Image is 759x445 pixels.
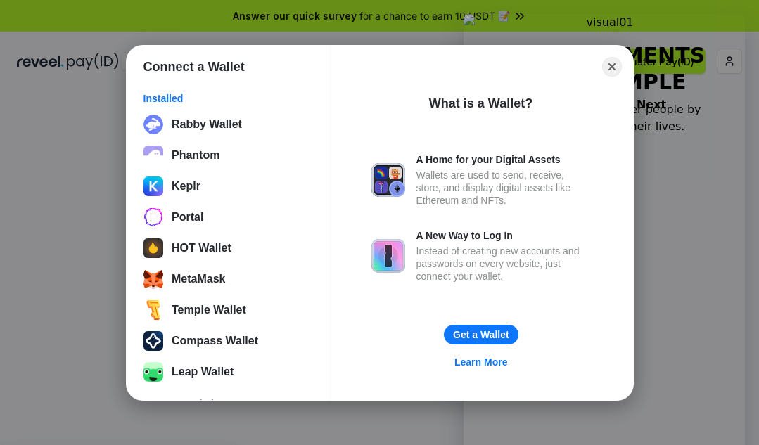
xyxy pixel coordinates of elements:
[172,366,234,378] div: Leap Wallet
[172,304,246,316] div: Temple Wallet
[139,296,316,324] button: Temple Wallet
[602,57,622,77] button: Close
[429,95,532,112] div: What is a Wallet?
[416,153,591,166] div: A Home for your Digital Assets
[172,180,200,193] div: Keplr
[446,353,516,371] a: Learn More
[444,325,518,344] button: Get a Wallet
[143,115,163,134] img: svg+xml;base64,PHN2ZyB3aWR0aD0iMzIiIGhlaWdodD0iMzIiIHZpZXdCb3g9IjAgMCAzMiAzMiIgZmlsbD0ibm9uZSIgeG...
[143,362,163,382] img: z+3L+1FxxXUeUMECPaK8gprIwhdlxV+hQdAXuUyJwW6xfJRlUUBFGbLJkqNlJgXjn6ghaAaYmDimBFRMSIqKAGPGvqu25lMm1...
[143,58,245,75] h1: Connect a Wallet
[416,229,591,242] div: A New Way to Log In
[143,146,163,165] img: epq2vO3P5aLWl15yRS7Q49p1fHTx2Sgh99jU3kfXv7cnPATIVQHAx5oQs66JWv3SWEjHOsb3kKgmE5WNBxBId7C8gm8wEgOvz...
[172,118,242,131] div: Rabby Wallet
[416,245,591,283] div: Instead of creating new accounts and passwords on every website, just connect your wallet.
[139,110,316,138] button: Rabby Wallet
[371,163,405,197] img: svg+xml,%3Csvg%20xmlns%3D%22http%3A%2F%2Fwww.w3.org%2F2000%2Fsvg%22%20fill%3D%22none%22%20viewBox...
[143,207,163,227] img: svg+xml;base64,PHN2ZyB3aWR0aD0iMjYiIGhlaWdodD0iMjYiIHZpZXdCb3g9IjAgMCAyNiAyNiIgZmlsbD0ibm9uZSIgeG...
[139,358,316,386] button: Leap Wallet
[143,92,312,105] div: Installed
[172,149,219,162] div: Phantom
[139,203,316,231] button: Portal
[139,172,316,200] button: Keplr
[139,327,316,355] button: Compass Wallet
[143,238,163,258] img: 8zcXD2M10WKU0JIAAAAASUVORK5CYII=
[143,331,163,351] img: n9aT7X+CwJ2pse3G18qAAAAAElFTkSuQmCC
[143,300,163,320] img: svg+xml;base64,PHN2ZyB3aWR0aD0iODAiIGhlaWdodD0iODAiIHZpZXdCb3g9IjAgMCA4MCA4MCIgZmlsbD0ibm9uZSIgeG...
[172,335,258,347] div: Compass Wallet
[453,328,509,341] div: Get a Wallet
[416,169,591,207] div: Wallets are used to send, receive, store, and display digital assets like Ethereum and NFTs.
[454,356,507,368] div: Learn More
[172,242,231,254] div: HOT Wallet
[172,273,225,285] div: MetaMask
[371,239,405,273] img: svg+xml,%3Csvg%20xmlns%3D%22http%3A%2F%2Fwww.w3.org%2F2000%2Fsvg%22%20fill%3D%22none%22%20viewBox...
[139,265,316,293] button: MetaMask
[139,141,316,169] button: Phantom
[172,211,203,224] div: Portal
[139,234,316,262] button: HOT Wallet
[143,397,312,410] div: Recommended
[143,176,163,196] img: ByMCUfJCc2WaAAAAAElFTkSuQmCC
[143,269,163,289] img: svg+xml;base64,PHN2ZyB3aWR0aD0iMzUiIGhlaWdodD0iMzQiIHZpZXdCb3g9IjAgMCAzNSAzNCIgZmlsbD0ibm9uZSIgeG...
